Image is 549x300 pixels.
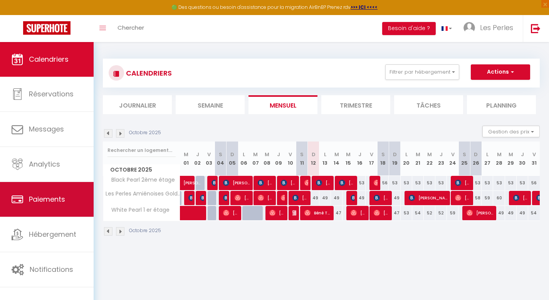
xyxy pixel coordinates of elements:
span: Les Perles [480,23,513,32]
abbr: S [381,151,385,158]
li: Trimestre [321,95,390,114]
div: 58 [470,191,482,205]
span: Deroubaix Drouart [374,175,378,190]
div: 54 [412,206,424,220]
div: 53 [412,176,424,190]
span: [PERSON_NAME] [PERSON_NAME] [200,190,204,205]
abbr: S [300,151,304,158]
abbr: M [416,151,420,158]
span: [PERSON_NAME] [281,190,285,205]
div: 53 [424,176,435,190]
th: 18 [377,142,389,176]
th: 13 [319,142,331,176]
div: 49 [389,191,400,205]
div: 49 [493,206,505,220]
abbr: J [277,151,280,158]
abbr: M [509,151,513,158]
div: 47 [389,206,400,220]
li: Journalier [103,95,172,114]
span: [PERSON_NAME] [467,206,494,220]
span: Notifications [30,265,73,274]
abbr: D [230,151,234,158]
th: 03 [203,142,215,176]
div: 54 [528,206,540,220]
span: [PERSON_NAME] [374,190,389,205]
li: Tâches [394,95,463,114]
th: 15 [342,142,354,176]
abbr: V [451,151,455,158]
a: >>> ICI <<<< [351,4,378,10]
div: 49 [331,191,342,205]
span: [PERSON_NAME] [455,175,470,190]
span: [PERSON_NAME] Mrsl [455,190,470,205]
span: [PERSON_NAME] [351,190,354,205]
abbr: M [334,151,339,158]
button: Filtrer par hébergement [385,64,459,80]
div: 49 [354,191,366,205]
button: Besoin d'aide ? [382,22,436,35]
div: 59 [482,191,493,205]
span: Samir El outmani [212,175,215,190]
abbr: V [532,151,536,158]
abbr: J [440,151,443,158]
img: Super Booking [23,21,71,35]
abbr: V [370,151,373,158]
input: Rechercher un logement... [107,143,176,157]
div: 53 [435,176,447,190]
abbr: J [196,151,199,158]
div: 53 [354,176,366,190]
div: 49 [319,191,331,205]
span: [PERSON_NAME] [223,175,250,190]
th: 06 [238,142,250,176]
th: 28 [493,142,505,176]
th: 27 [482,142,493,176]
th: 17 [366,142,377,176]
abbr: S [219,151,222,158]
span: [PERSON_NAME] [235,190,250,205]
span: [PERSON_NAME] [339,175,354,190]
th: 26 [470,142,482,176]
a: ... Les Perles [458,15,523,42]
div: 53 [389,176,400,190]
abbr: M [184,151,188,158]
div: 53 [401,176,412,190]
abbr: V [207,151,211,158]
li: Semaine [176,95,245,114]
span: [PERSON_NAME] [374,206,389,220]
th: 02 [192,142,203,176]
span: Black Pearl 2ème étage [104,176,177,184]
img: ... [463,22,475,34]
span: [PERSON_NAME] [281,175,296,190]
div: 47 [331,206,342,220]
th: 04 [215,142,227,176]
li: Mensuel [248,95,317,114]
abbr: D [312,151,316,158]
div: 56 [528,176,540,190]
div: 49 [517,206,528,220]
div: 53 [401,206,412,220]
div: 59 [447,206,458,220]
span: Messages [29,124,64,134]
span: [PERSON_NAME] [223,206,238,220]
div: 53 [517,176,528,190]
th: 10 [284,142,296,176]
span: Analytics [29,159,60,169]
abbr: M [427,151,432,158]
span: [PERSON_NAME] [304,175,308,190]
th: 31 [528,142,540,176]
abbr: L [486,151,489,158]
span: [PERSON_NAME] [513,190,529,205]
span: [PERSON_NAME] [188,190,192,205]
th: 07 [250,142,261,176]
span: [PERSON_NAME] BA [258,175,273,190]
abbr: M [265,151,269,158]
span: [PERSON_NAME] [183,172,201,186]
th: 08 [261,142,273,176]
div: 49 [505,206,517,220]
span: [PERSON_NAME] [292,190,308,205]
span: Hébergement [29,229,76,239]
th: 30 [517,142,528,176]
a: Chercher [112,15,150,42]
th: 20 [401,142,412,176]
